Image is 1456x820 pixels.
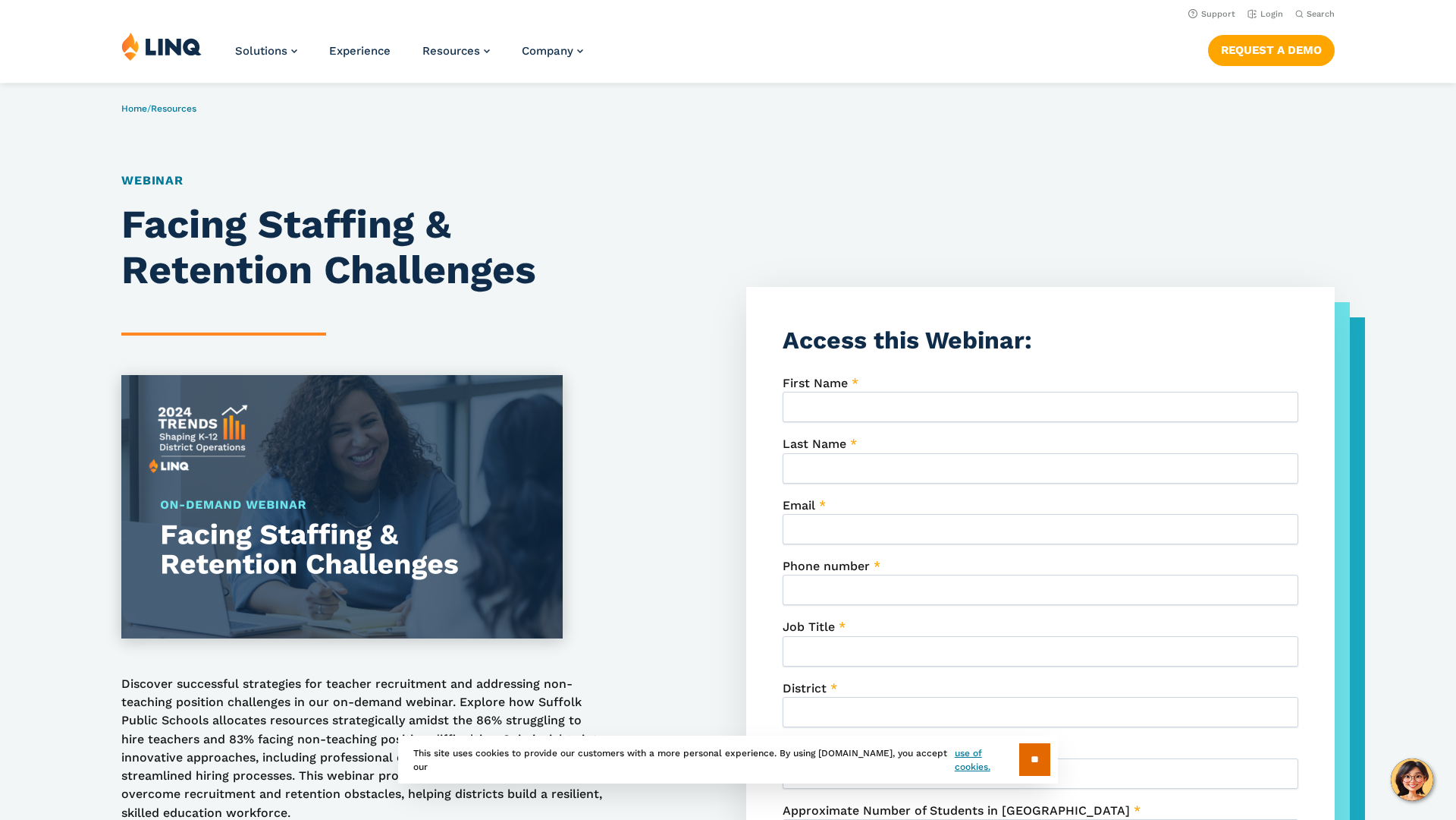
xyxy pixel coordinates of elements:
nav: Button Navigation [1208,32,1335,65]
a: Resources [151,103,196,114]
nav: Primary Navigation [235,32,583,82]
img: Staffing Webinar Thumbnail [121,375,563,639]
span: Email [783,498,815,512]
span: Phone number [783,559,870,573]
h3: Access this Webinar: [783,323,1298,358]
a: Login [1247,9,1283,19]
span: Last Name [783,437,846,451]
a: Home [121,103,147,114]
span: District [783,681,827,695]
div: This site uses cookies to provide our customers with a more personal experience. By using [DOMAIN... [398,736,1058,784]
span: Approximate Number of Students in [GEOGRAPHIC_DATA] [783,803,1130,818]
a: use of cookies. [955,746,1019,774]
button: Hello, have a question? Let’s chat. [1391,758,1433,801]
span: Resources [422,44,480,58]
h1: Facing Staffing & Retention Challenges [121,202,606,293]
span: First Name [783,376,848,390]
a: Solutions [235,44,297,58]
a: Resources [422,44,490,58]
button: Open Search Bar [1295,8,1335,20]
span: Company [522,44,573,58]
a: Webinar [121,173,184,188]
a: Support [1188,9,1235,19]
a: Request a Demo [1208,35,1335,65]
img: LINQ | K‑12 Software [121,32,202,61]
span: Search [1307,9,1335,19]
a: Experience [329,44,391,58]
a: Company [522,44,583,58]
span: Solutions [235,44,287,58]
span: Job Title [783,620,835,634]
span: / [121,103,196,114]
